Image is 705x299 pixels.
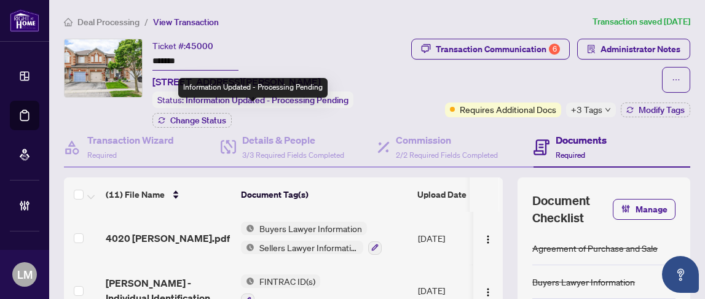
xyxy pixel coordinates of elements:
th: Upload Date [412,177,496,212]
th: (11) File Name [101,177,236,212]
span: home [64,18,73,26]
th: Document Tag(s) [236,177,412,212]
li: / [144,15,148,29]
span: Information Updated - Processing Pending [186,95,349,106]
img: Logo [483,287,493,297]
h4: Transaction Wizard [87,133,174,147]
button: Modify Tags [621,103,690,117]
span: Required [556,150,585,160]
span: View Transaction [153,17,219,28]
td: [DATE] [413,212,497,265]
span: Requires Additional Docs [460,103,556,116]
h4: Details & People [242,133,344,147]
span: FINTRAC ID(s) [254,274,320,288]
button: Manage [613,199,675,220]
span: Upload Date [417,188,467,201]
div: 6 [549,44,560,55]
button: Logo [478,228,498,248]
img: Status Icon [241,222,254,235]
span: Document Checklist [532,192,613,227]
button: Status IconBuyers Lawyer InformationStatus IconSellers Lawyer Information [241,222,382,255]
button: Transaction Communication6 [411,39,570,60]
div: Agreement of Purchase and Sale [532,241,658,255]
span: 4020 [PERSON_NAME].pdf [106,231,230,246]
span: 3/3 Required Fields Completed [242,150,344,160]
span: LM [17,266,33,283]
h4: Documents [556,133,607,147]
span: (11) File Name [106,188,165,201]
span: ellipsis [672,76,680,84]
span: down [605,107,611,113]
img: Status Icon [241,241,254,254]
button: Change Status [152,113,232,128]
img: IMG-W12215987_1.jpg [65,39,142,97]
span: Buyers Lawyer Information [254,222,367,235]
span: Deal Processing [77,17,140,28]
span: 2/2 Required Fields Completed [396,150,498,160]
div: Information Updated - Processing Pending [178,78,328,98]
span: Required [87,150,117,160]
span: [STREET_ADDRESS][PERSON_NAME] [152,74,321,89]
span: solution [587,45,596,53]
span: Modify Tags [639,106,685,114]
div: Ticket #: [152,39,213,53]
div: Status: [152,91,353,108]
span: Change Status [170,116,226,125]
span: 45000 [186,41,213,52]
div: Buyers Lawyer Information [532,275,635,289]
button: Administrator Notes [577,39,690,60]
span: Administrator Notes [601,39,680,59]
img: Status Icon [241,274,254,288]
button: Open asap [662,256,699,293]
img: logo [10,9,39,32]
img: Logo [483,235,493,244]
h4: Commission [396,133,498,147]
span: +3 Tags [571,103,602,117]
span: Sellers Lawyer Information [254,241,363,254]
div: Transaction Communication [436,39,560,59]
span: Manage [636,200,668,219]
article: Transaction saved [DATE] [593,15,690,29]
